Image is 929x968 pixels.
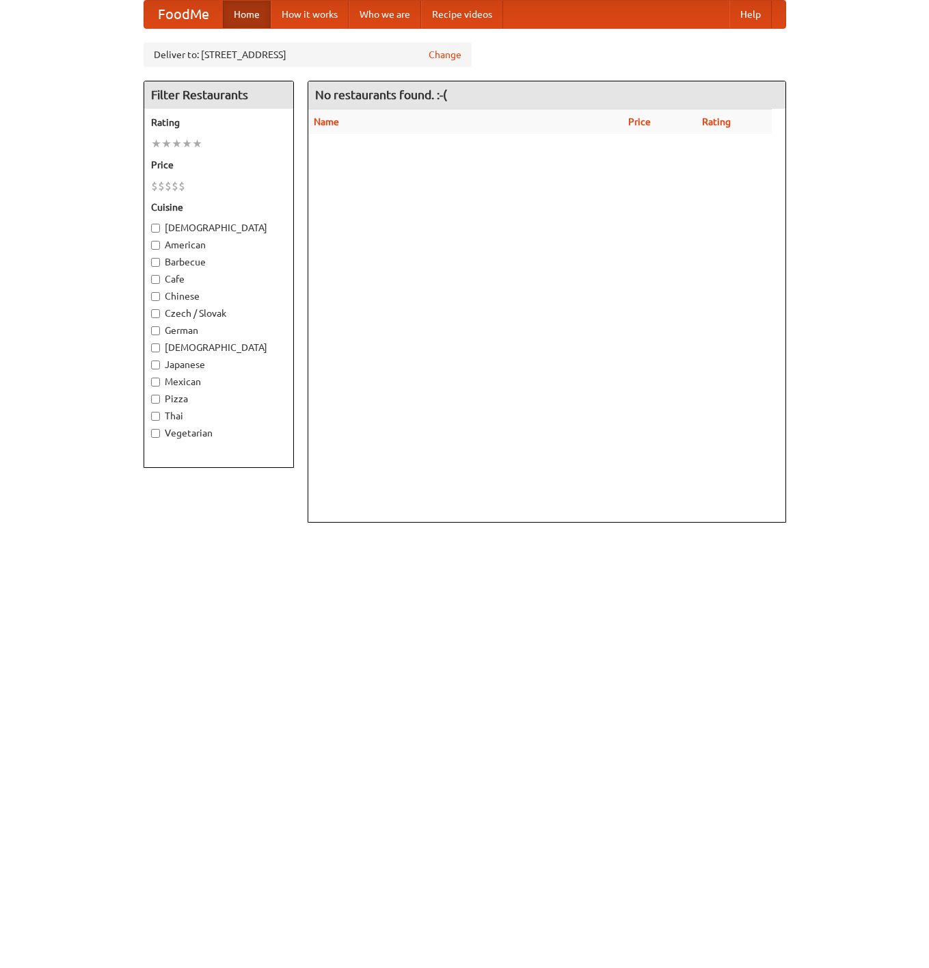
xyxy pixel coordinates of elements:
[151,289,286,303] label: Chinese
[144,1,223,28] a: FoodMe
[151,241,160,250] input: American
[151,255,286,269] label: Barbecue
[151,116,286,129] h5: Rating
[702,116,731,127] a: Rating
[271,1,349,28] a: How it works
[151,409,286,423] label: Thai
[172,179,178,194] li: $
[165,179,172,194] li: $
[151,136,161,151] li: ★
[151,238,286,252] label: American
[151,309,160,318] input: Czech / Slovak
[172,136,182,151] li: ★
[151,275,160,284] input: Cafe
[151,358,286,371] label: Japanese
[151,375,286,389] label: Mexican
[151,341,286,354] label: [DEMOGRAPHIC_DATA]
[151,221,286,235] label: [DEMOGRAPHIC_DATA]
[151,324,286,337] label: German
[729,1,772,28] a: Help
[151,343,160,352] input: [DEMOGRAPHIC_DATA]
[349,1,421,28] a: Who we are
[315,88,447,101] ng-pluralize: No restaurants found. :-(
[144,81,293,109] h4: Filter Restaurants
[158,179,165,194] li: $
[151,392,286,406] label: Pizza
[151,429,160,438] input: Vegetarian
[182,136,192,151] li: ★
[314,116,339,127] a: Name
[151,158,286,172] h5: Price
[151,395,160,404] input: Pizza
[151,412,160,421] input: Thai
[151,200,286,214] h5: Cuisine
[628,116,651,127] a: Price
[192,136,202,151] li: ★
[151,426,286,440] label: Vegetarian
[151,258,160,267] input: Barbecue
[151,378,160,387] input: Mexican
[161,136,172,151] li: ★
[178,179,185,194] li: $
[144,42,472,67] div: Deliver to: [STREET_ADDRESS]
[421,1,503,28] a: Recipe videos
[429,48,461,62] a: Change
[151,326,160,335] input: German
[151,224,160,233] input: [DEMOGRAPHIC_DATA]
[151,292,160,301] input: Chinese
[151,361,160,369] input: Japanese
[151,179,158,194] li: $
[151,306,286,320] label: Czech / Slovak
[223,1,271,28] a: Home
[151,272,286,286] label: Cafe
